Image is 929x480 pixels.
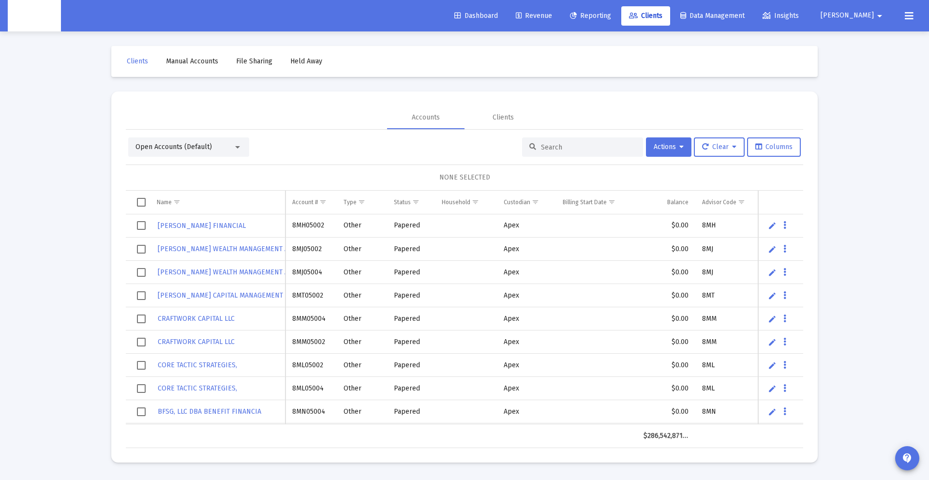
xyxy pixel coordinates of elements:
[166,57,218,65] span: Manual Accounts
[654,143,684,151] span: Actions
[695,307,757,330] td: 8MM
[134,173,795,182] div: NONE SELECTED
[901,452,913,464] mat-icon: contact_support
[137,407,146,416] div: Select row
[497,354,556,377] td: Apex
[637,214,696,238] td: $0.00
[137,198,146,207] div: Select all
[768,407,777,416] a: Edit
[292,198,318,206] div: Account #
[629,12,662,20] span: Clients
[158,361,237,369] span: CORE TACTIC STRATEGIES,
[228,52,280,71] a: File Sharing
[532,198,539,206] span: Show filter options for column 'Custodian'
[821,12,874,20] span: [PERSON_NAME]
[757,191,827,214] td: Column Fee Structure(s)
[337,400,387,423] td: Other
[644,431,689,441] div: $286,542,871.07
[119,52,156,71] a: Clients
[608,198,615,206] span: Show filter options for column 'Billing Start Date'
[768,384,777,393] a: Edit
[755,143,793,151] span: Columns
[570,12,611,20] span: Reporting
[412,113,440,122] div: Accounts
[137,245,146,254] div: Select row
[394,244,428,254] div: Papered
[337,377,387,400] td: Other
[556,191,636,214] td: Column Billing Start Date
[358,198,365,206] span: Show filter options for column 'Type'
[344,198,357,206] div: Type
[290,57,322,65] span: Held Away
[285,354,337,377] td: 8ML05002
[394,384,428,393] div: Papered
[702,143,736,151] span: Clear
[285,238,337,261] td: 8MJ05002
[768,338,777,346] a: Edit
[695,354,757,377] td: 8ML
[768,315,777,323] a: Edit
[497,377,556,400] td: Apex
[472,198,479,206] span: Show filter options for column 'Household'
[337,284,387,307] td: Other
[809,6,897,25] button: [PERSON_NAME]
[337,307,387,330] td: Other
[497,400,556,423] td: Apex
[637,191,696,214] td: Column Balance
[158,338,235,346] span: CRAFTWORK CAPITAL LLC
[137,221,146,230] div: Select row
[157,198,172,206] div: Name
[157,219,247,233] a: [PERSON_NAME] FINANCIAL
[497,284,556,307] td: Apex
[497,330,556,354] td: Apex
[394,198,411,206] div: Status
[285,400,337,423] td: 8MN05004
[637,400,696,423] td: $0.00
[412,198,420,206] span: Show filter options for column 'Status'
[768,221,777,230] a: Edit
[562,6,619,26] a: Reporting
[157,405,262,419] a: BFSG, LLC DBA BENEFIT FINANCIA
[493,113,514,122] div: Clients
[158,222,246,230] span: [PERSON_NAME] FINANCIAL
[497,191,556,214] td: Column Custodian
[158,384,237,392] span: CORE TACTIC STRATEGIES,
[541,143,636,151] input: Search
[15,6,54,26] img: Dashboard
[158,291,283,300] span: [PERSON_NAME] CAPITAL MANAGEMENT
[695,423,757,447] td: 8MN
[126,191,803,448] div: Data grid
[702,198,736,206] div: Advisor Code
[694,137,745,157] button: Clear
[394,337,428,347] div: Papered
[442,198,470,206] div: Household
[285,423,337,447] td: 8MN05003
[695,191,757,214] td: Column Advisor Code
[157,358,238,372] a: CORE TACTIC STRATEGIES,
[337,354,387,377] td: Other
[337,423,387,447] td: Fee account
[695,261,757,284] td: 8MJ
[768,268,777,277] a: Edit
[394,360,428,370] div: Papered
[637,377,696,400] td: $0.00
[337,330,387,354] td: Other
[137,315,146,323] div: Select row
[387,191,435,214] td: Column Status
[637,238,696,261] td: $0.00
[158,268,298,276] span: [PERSON_NAME] WEALTH MANAGEMENT AND
[755,6,807,26] a: Insights
[637,423,696,447] td: $0.02
[621,6,670,26] a: Clients
[763,12,799,20] span: Insights
[158,407,261,416] span: BFSG, LLC DBA BENEFIT FINANCIA
[673,6,752,26] a: Data Management
[137,268,146,277] div: Select row
[157,288,284,302] a: [PERSON_NAME] CAPITAL MANAGEMENT
[157,335,236,349] a: CRAFTWORK CAPITAL LLC
[768,245,777,254] a: Edit
[337,214,387,238] td: Other
[695,238,757,261] td: 8MJ
[637,354,696,377] td: $0.00
[394,407,428,417] div: Papered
